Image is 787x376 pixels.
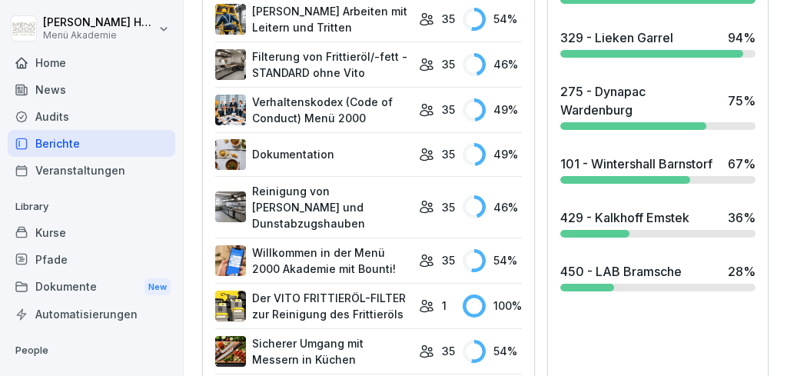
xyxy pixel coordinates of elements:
[554,22,762,64] a: 329 - Lieken Garrel94%
[463,294,522,318] div: 100 %
[463,8,522,31] div: 54 %
[215,95,246,125] img: hh3kvobgi93e94d22i1c6810.png
[560,28,673,47] div: 329 - Lieken Garrel
[215,183,411,231] a: Reinigung von [PERSON_NAME] und Dunstabzugshauben
[215,245,411,277] a: Willkommen in der Menü 2000 Akademie mit Bounti!
[442,11,455,27] p: 35
[728,155,755,173] div: 67 %
[442,146,455,162] p: 35
[560,208,689,227] div: 429 - Kalkhoff Emstek
[8,273,175,301] div: Dokumente
[8,195,175,219] p: Library
[728,208,755,227] div: 36 %
[215,94,411,126] a: Verhaltenskodex (Code of Conduct) Menü 2000
[8,76,175,103] a: News
[215,291,246,321] img: lxawnajjsce9vyoprlfqagnf.png
[215,290,411,322] a: Der VITO FRITTIERÖL-FILTER zur Reinigung des Frittieröls
[8,49,175,76] a: Home
[728,28,755,47] div: 94 %
[8,130,175,157] a: Berichte
[554,148,762,190] a: 101 - Wintershall Barnstorf67%
[463,53,522,76] div: 46 %
[463,143,522,166] div: 49 %
[8,273,175,301] a: DokumenteNew
[554,76,762,136] a: 275 - Dynapac Wardenburg75%
[8,103,175,130] a: Audits
[215,139,411,170] a: Dokumentation
[442,252,455,268] p: 35
[215,49,246,80] img: lnrteyew03wyeg2dvomajll7.png
[215,336,246,367] img: bnqppd732b90oy0z41dk6kj2.png
[560,82,720,119] div: 275 - Dynapac Wardenburg
[560,155,712,173] div: 101 - Wintershall Barnstorf
[8,219,175,246] a: Kurse
[8,246,175,273] a: Pfade
[144,278,171,296] div: New
[43,16,155,29] p: [PERSON_NAME] Hemmen
[442,56,455,72] p: 35
[728,92,755,110] div: 75 %
[8,301,175,328] a: Automatisierungen
[728,262,755,281] div: 28 %
[463,249,522,272] div: 54 %
[43,30,155,41] p: Menü Akademie
[463,195,522,218] div: 46 %
[442,199,455,215] p: 35
[442,343,455,359] p: 35
[8,157,175,184] a: Veranstaltungen
[554,202,762,244] a: 429 - Kalkhoff Emstek36%
[442,101,455,118] p: 35
[215,191,246,222] img: mfnj94a6vgl4cypi86l5ezmw.png
[554,256,762,298] a: 450 - LAB Bramsche28%
[442,298,447,314] p: 1
[463,340,522,363] div: 54 %
[8,338,175,363] p: People
[215,139,246,170] img: jg117puhp44y4en97z3zv7dk.png
[560,262,682,281] div: 450 - LAB Bramsche
[463,98,522,121] div: 49 %
[215,4,246,35] img: v7bxruicv7vvt4ltkcopmkzf.png
[215,3,411,35] a: [PERSON_NAME] Arbeiten mit Leitern und Tritten
[215,335,411,368] a: Sicherer Umgang mit Messern in Küchen
[215,245,246,276] img: xh3bnih80d1pxcetv9zsuevg.png
[215,48,411,81] a: Filterung von Frittieröl/-fett - STANDARD ohne Vito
